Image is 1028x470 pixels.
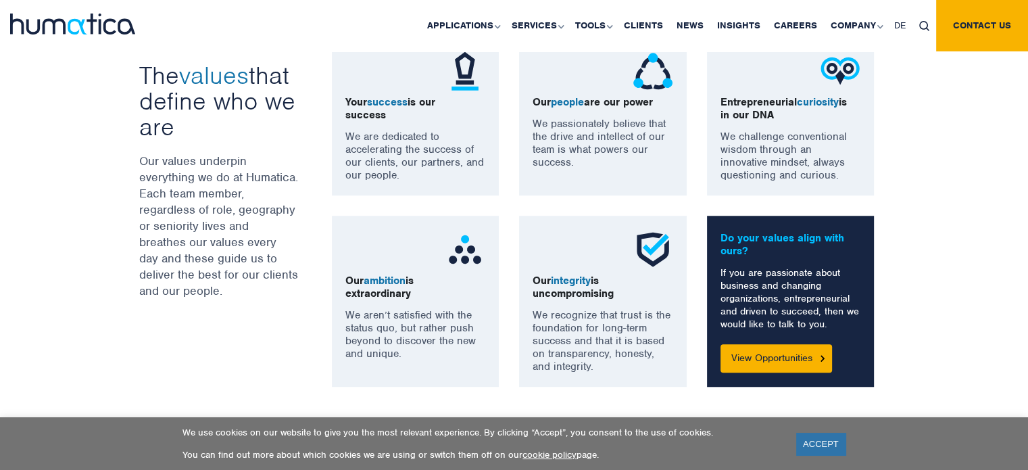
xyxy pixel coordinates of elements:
img: ico [633,229,673,270]
span: values [179,60,249,91]
span: integrity [551,274,591,287]
p: Your is our success [345,96,486,122]
p: Do your values align with ours? [720,232,861,258]
p: Entrepreneurial is in our DNA [720,96,861,122]
p: Our is extraordinary [345,275,486,300]
p: You can find out more about which cookies we are using or switch them off on our page. [182,449,779,461]
p: We passionately believe that the drive and intellect of our team is what powers our success. [533,118,673,169]
h3: The that define who we are [139,62,298,139]
p: We are dedicated to accelerating the success of our clients, our partners, and our people. [345,131,486,182]
span: success [367,95,408,109]
img: ico [445,51,485,91]
img: ico [820,51,860,91]
a: cookie policy [522,449,577,461]
p: Our is uncompromising [533,275,673,300]
img: logo [10,14,135,34]
p: We recognize that trust is the foundation for long-term success and that it is based on transpare... [533,309,673,373]
p: Our are our power [533,96,673,109]
span: curiosity [797,95,839,109]
p: Our values underpin everything we do at Humatica. Each team member, regardless of role, geography... [139,153,298,299]
span: people [551,95,584,109]
span: ambition [364,274,406,287]
p: We use cookies on our website to give you the most relevant experience. By clicking “Accept”, you... [182,427,779,438]
p: We aren’t satisfied with the status quo, but rather push beyond to discover the new and unique. [345,309,486,360]
img: Button [821,355,825,361]
a: View Opportunities [720,344,832,373]
span: DE [894,20,906,31]
img: search_icon [919,21,929,31]
p: We challenge conventional wisdom through an innovative mindset, always questioning and curious. [720,131,861,182]
img: ico [445,229,485,270]
img: ico [633,51,673,91]
p: If you are passionate about business and changing organizations, entrepreneurial and driven to su... [720,266,861,331]
a: ACCEPT [796,433,846,455]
